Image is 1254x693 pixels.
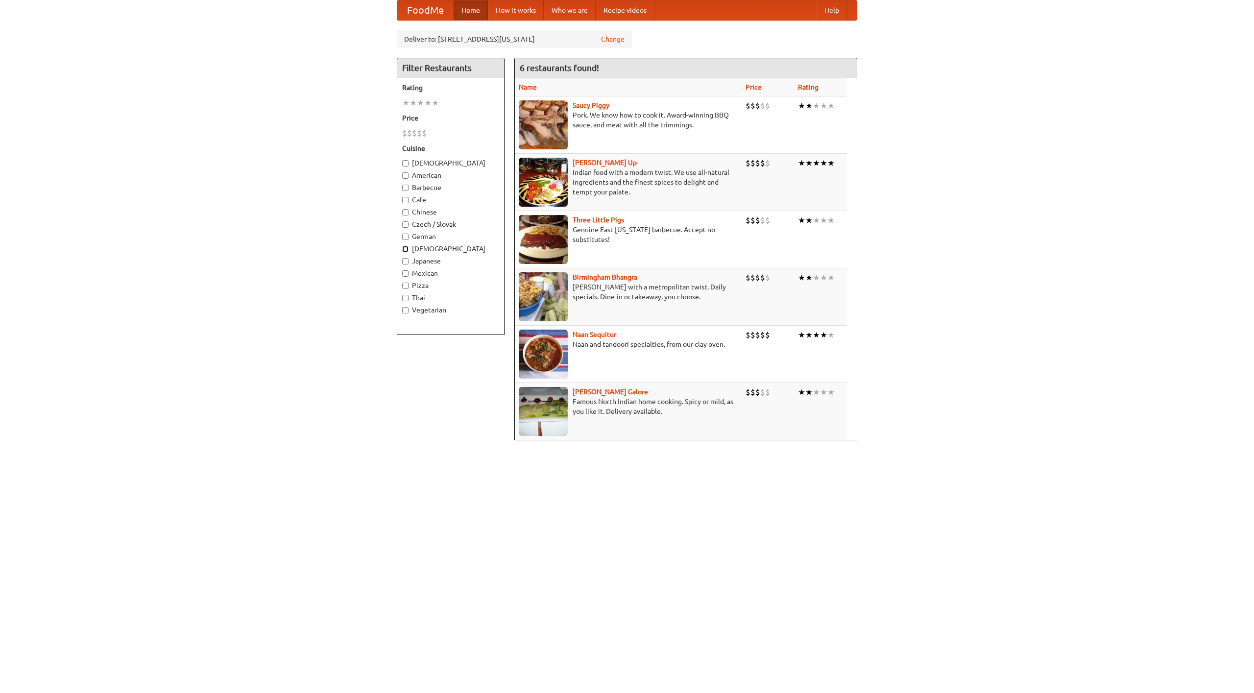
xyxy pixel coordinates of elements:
[412,128,417,139] li: $
[765,100,770,111] li: $
[755,330,760,340] li: $
[402,160,409,167] input: [DEMOGRAPHIC_DATA]
[805,100,813,111] li: ★
[519,272,568,321] img: bhangra.jpg
[820,100,827,111] li: ★
[519,100,568,149] img: saucy.jpg
[402,221,409,228] input: Czech / Slovak
[820,272,827,283] li: ★
[520,63,599,72] ng-pluralize: 6 restaurants found!
[820,387,827,398] li: ★
[402,258,409,264] input: Japanese
[755,215,760,226] li: $
[827,100,835,111] li: ★
[805,387,813,398] li: ★
[402,305,499,315] label: Vegetarian
[805,330,813,340] li: ★
[760,330,765,340] li: $
[573,101,609,109] a: Saucy Piggy
[402,185,409,191] input: Barbecue
[755,272,760,283] li: $
[760,215,765,226] li: $
[805,215,813,226] li: ★
[765,387,770,398] li: $
[402,172,409,179] input: American
[755,100,760,111] li: $
[596,0,654,20] a: Recipe videos
[827,330,835,340] li: ★
[407,128,412,139] li: $
[519,83,537,91] a: Name
[813,330,820,340] li: ★
[573,331,616,338] b: Naan Sequitur
[402,268,499,278] label: Mexican
[755,387,760,398] li: $
[750,215,755,226] li: $
[798,83,819,91] a: Rating
[601,34,625,44] a: Change
[402,281,499,290] label: Pizza
[397,58,504,78] h4: Filter Restaurants
[817,0,847,20] a: Help
[402,170,499,180] label: American
[402,219,499,229] label: Czech / Slovak
[402,307,409,313] input: Vegetarian
[402,97,410,108] li: ★
[813,100,820,111] li: ★
[519,387,568,436] img: currygalore.jpg
[519,397,738,416] p: Famous North Indian home cooking. Spicy or mild, as you like it. Delivery available.
[417,97,424,108] li: ★
[397,30,632,48] div: Deliver to: [STREET_ADDRESS][US_STATE]
[760,272,765,283] li: $
[402,158,499,168] label: [DEMOGRAPHIC_DATA]
[820,330,827,340] li: ★
[417,128,422,139] li: $
[746,330,750,340] li: $
[402,246,409,252] input: [DEMOGRAPHIC_DATA]
[750,100,755,111] li: $
[798,272,805,283] li: ★
[402,209,409,215] input: Chinese
[573,159,637,167] a: [PERSON_NAME] Up
[760,100,765,111] li: $
[805,272,813,283] li: ★
[755,158,760,168] li: $
[827,272,835,283] li: ★
[519,330,568,379] img: naansequitur.jpg
[573,388,648,396] a: [PERSON_NAME] Galore
[573,273,637,281] a: Birmingham Bhangra
[424,97,432,108] li: ★
[827,158,835,168] li: ★
[805,158,813,168] li: ★
[402,195,499,205] label: Cafe
[765,215,770,226] li: $
[765,330,770,340] li: $
[402,183,499,192] label: Barbecue
[765,272,770,283] li: $
[402,197,409,203] input: Cafe
[746,215,750,226] li: $
[402,207,499,217] label: Chinese
[813,387,820,398] li: ★
[402,128,407,139] li: $
[397,0,454,20] a: FoodMe
[798,387,805,398] li: ★
[454,0,488,20] a: Home
[544,0,596,20] a: Who we are
[402,113,499,123] h5: Price
[488,0,544,20] a: How it works
[422,128,427,139] li: $
[750,158,755,168] li: $
[760,387,765,398] li: $
[519,167,738,197] p: Indian food with a modern twist. We use all-natural ingredients and the finest spices to delight ...
[765,158,770,168] li: $
[827,387,835,398] li: ★
[746,272,750,283] li: $
[573,216,624,224] a: Three Little Pigs
[519,282,738,302] p: [PERSON_NAME] with a metropolitan twist. Daily specials. Dine-in or takeaway, you choose.
[750,272,755,283] li: $
[519,215,568,264] img: littlepigs.jpg
[798,330,805,340] li: ★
